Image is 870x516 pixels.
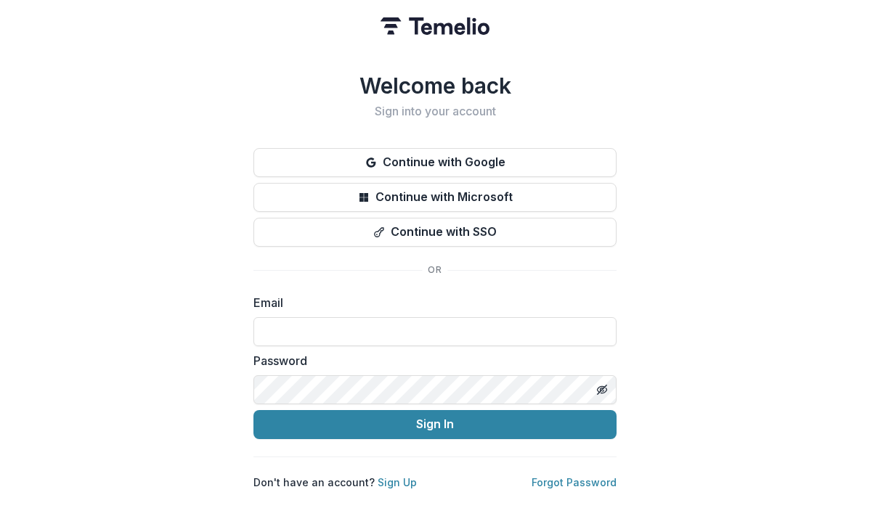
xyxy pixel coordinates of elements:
[381,17,489,35] img: Temelio
[590,378,614,401] button: Toggle password visibility
[253,410,617,439] button: Sign In
[253,218,617,247] button: Continue with SSO
[253,148,617,177] button: Continue with Google
[253,475,417,490] p: Don't have an account?
[532,476,617,488] a: Forgot Password
[253,294,608,311] label: Email
[253,105,617,118] h2: Sign into your account
[253,352,608,369] label: Password
[253,183,617,212] button: Continue with Microsoft
[378,476,417,488] a: Sign Up
[253,73,617,99] h1: Welcome back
